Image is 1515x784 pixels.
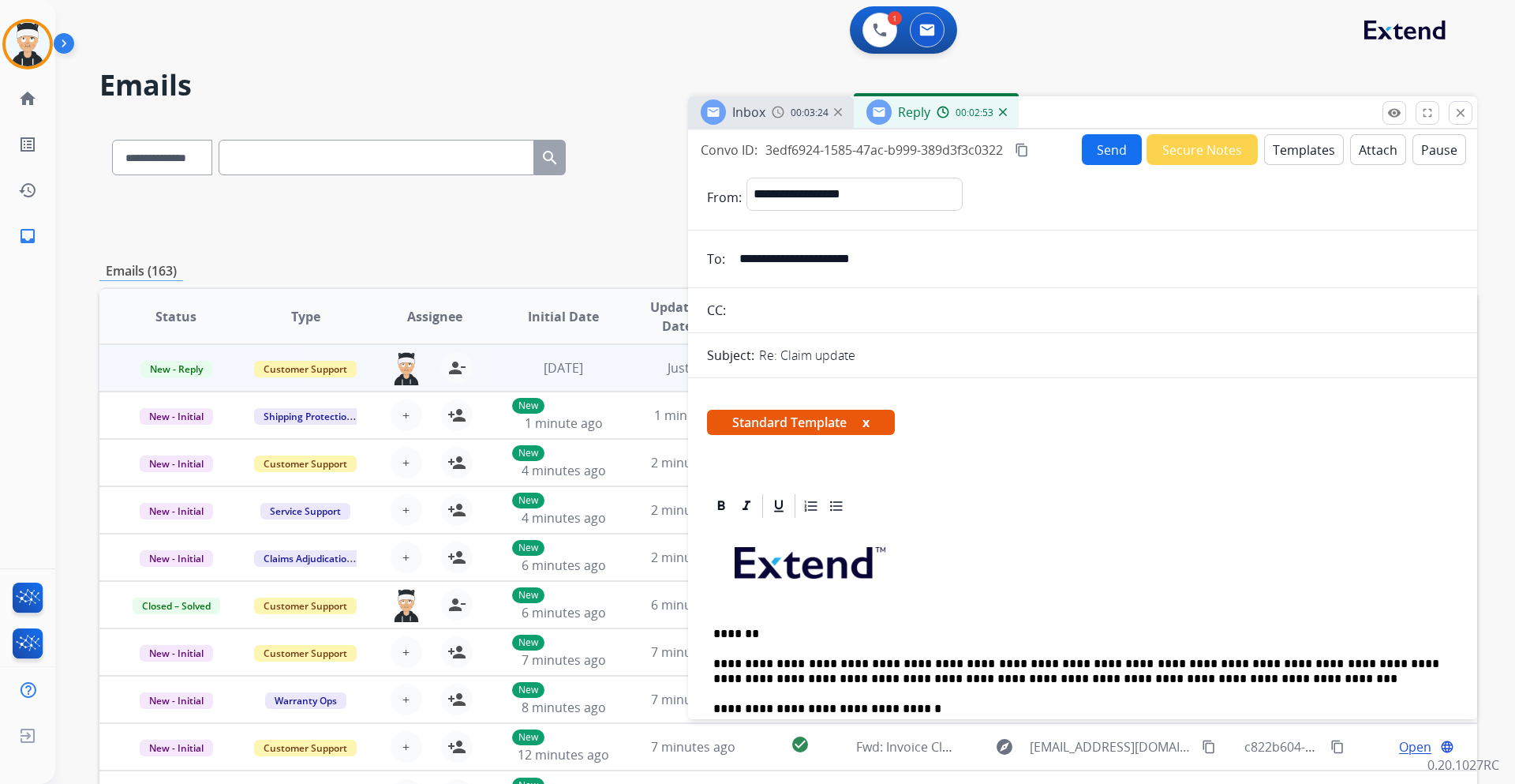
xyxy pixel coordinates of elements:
[140,692,213,709] span: New - Initial
[447,595,466,614] mat-icon: person_remove
[391,542,422,573] button: +
[651,596,735,613] span: 6 minutes ago
[99,69,1477,101] h2: Emails
[707,410,895,435] span: Standard Template
[654,407,732,424] span: 1 minute ago
[1412,134,1466,165] button: Pause
[1082,134,1142,165] button: Send
[651,501,735,519] span: 2 minutes ago
[391,352,422,385] img: agent-avatar
[133,598,220,614] span: Closed – Solved
[254,645,357,662] span: Customer Support
[522,462,606,479] span: 4 minutes ago
[1030,737,1192,756] span: [EMAIL_ADDRESS][DOMAIN_NAME]
[1202,740,1216,754] mat-icon: content_copy
[254,408,362,425] span: Shipping Protection
[856,738,1229,756] span: Fwd: Invoice Claim ID: 45a99bfc-766a-4ddb-8a52-09db2f62bd62
[1387,106,1401,120] mat-icon: remove_red_eye
[512,398,544,414] p: New
[447,406,466,425] mat-icon: person_add
[522,557,606,574] span: 6 minutes ago
[651,691,735,708] span: 7 minutes ago
[522,651,606,669] span: 7 minutes ago
[447,548,466,567] mat-icon: person_add
[732,103,765,121] span: Inbox
[512,682,544,698] p: New
[707,249,725,268] p: To:
[825,494,848,518] div: Bullet List
[254,456,357,472] span: Customer Support
[522,509,606,527] span: 4 minutes ago
[402,548,410,567] span: +
[140,503,213,520] span: New - Initial
[18,89,37,108] mat-icon: home
[1015,143,1029,157] mat-icon: content_copy
[391,731,422,763] button: +
[512,493,544,508] p: New
[651,738,735,756] span: 7 minutes ago
[254,598,357,614] span: Customer Support
[522,699,606,716] span: 8 minutes ago
[651,454,735,471] span: 2 minutes ago
[707,188,742,207] p: From:
[447,643,466,662] mat-icon: person_add
[140,456,213,472] span: New - Initial
[254,361,357,377] span: Customer Support
[155,307,196,326] span: Status
[1264,134,1344,165] button: Templates
[391,400,422,431] button: +
[512,635,544,651] p: New
[447,501,466,520] mat-icon: person_add
[391,494,422,526] button: +
[402,690,410,709] span: +
[99,261,183,281] p: Emails (163)
[1399,737,1431,756] span: Open
[898,103,930,121] span: Reply
[391,684,422,715] button: +
[391,447,422,478] button: +
[1244,738,1483,756] span: c822b604-54a8-4c08-9af4-900010c537aa
[642,298,713,336] span: Updated Date
[525,415,603,432] span: 1 minute ago
[391,636,422,668] button: +
[254,740,357,756] span: Customer Support
[512,587,544,603] p: New
[512,730,544,745] p: New
[6,22,50,66] img: avatar
[1427,756,1499,775] p: 0.20.1027RC
[956,107,993,119] span: 00:02:53
[888,11,902,25] div: 1
[707,346,754,365] p: Subject:
[862,413,870,432] button: x
[18,227,37,246] mat-icon: inbox
[767,494,791,518] div: Underline
[528,307,599,326] span: Initial Date
[18,135,37,154] mat-icon: list_alt
[140,550,213,567] span: New - Initial
[1330,740,1345,754] mat-icon: content_copy
[544,359,583,377] span: [DATE]
[1453,106,1468,120] mat-icon: close
[995,737,1014,756] mat-icon: explore
[447,358,466,377] mat-icon: person_remove
[1420,106,1435,120] mat-icon: fullscreen
[651,643,735,661] span: 7 minutes ago
[18,181,37,200] mat-icon: history
[140,361,212,377] span: New - Reply
[402,643,410,662] span: +
[1147,134,1258,165] button: Secure Notes
[402,453,410,472] span: +
[447,737,466,756] mat-icon: person_add
[701,141,757,159] p: Convo ID:
[140,408,213,425] span: New - Initial
[541,148,559,167] mat-icon: search
[522,604,606,621] span: 6 minutes ago
[402,501,410,520] span: +
[799,494,823,518] div: Ordered List
[1440,740,1454,754] mat-icon: language
[254,550,362,567] span: Claims Adjudication
[791,107,829,119] span: 00:03:24
[407,307,462,326] span: Assignee
[518,746,609,763] span: 12 minutes ago
[402,737,410,756] span: +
